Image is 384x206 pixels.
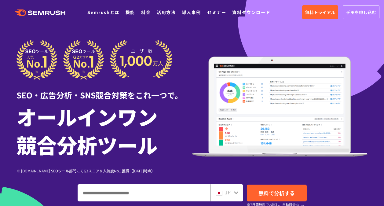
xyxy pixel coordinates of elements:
[232,9,270,15] a: 資料ダウンロード
[346,9,376,16] span: デモを申し込む
[141,9,151,15] a: 料金
[16,80,192,101] div: SEO・広告分析・SNS競合対策をこれ一つで。
[247,185,307,201] a: 無料で分析する
[305,9,335,16] span: 無料トライアル
[87,9,119,15] a: Semrushとは
[16,102,192,159] h1: オールインワン 競合分析ツール
[157,9,176,15] a: 活用方法
[182,9,201,15] a: 導入事例
[302,5,338,19] a: 無料トライアル
[343,5,379,19] a: デモを申し込む
[126,9,135,15] a: 機能
[16,168,192,174] div: ※ [DOMAIN_NAME] SEOツール部門にてG2スコア＆人気度No.1獲得（[DATE]時点）
[225,189,231,196] span: JP
[78,185,210,201] input: ドメイン、キーワードまたはURLを入力してください
[258,189,295,197] span: 無料で分析する
[207,9,226,15] a: セミナー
